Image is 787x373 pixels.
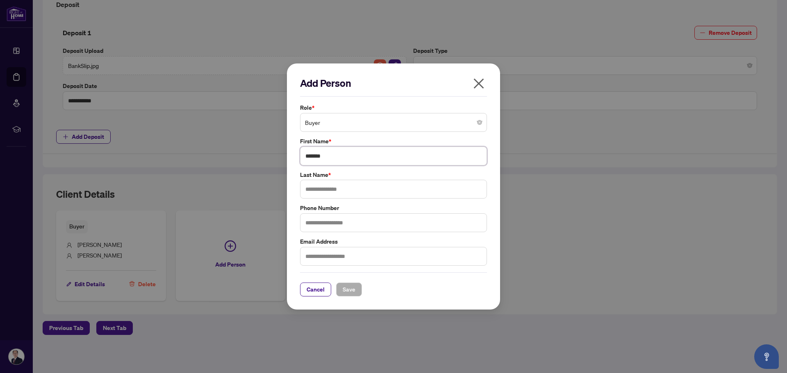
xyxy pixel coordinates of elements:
[300,203,487,212] label: Phone Number
[300,103,487,112] label: Role
[472,77,485,90] span: close
[477,120,482,125] span: close-circle
[300,77,487,90] h2: Add Person
[305,115,482,130] span: Buyer
[300,137,487,146] label: First Name
[300,170,487,179] label: Last Name
[300,237,487,246] label: Email Address
[300,283,331,296] button: Cancel
[336,283,362,296] button: Save
[307,283,325,296] span: Cancel
[754,344,779,369] button: Open asap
